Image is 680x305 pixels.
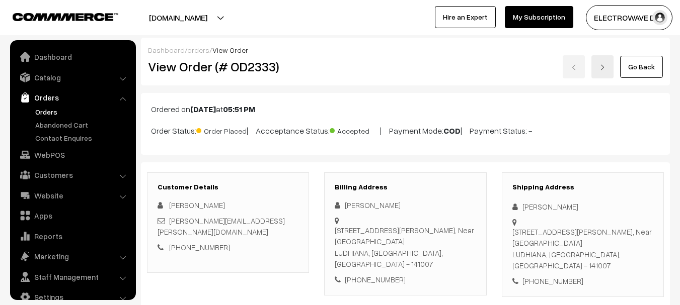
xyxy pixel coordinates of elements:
[223,104,255,114] b: 05:51 PM
[33,107,132,117] a: Orders
[169,243,230,252] a: [PHONE_NUMBER]
[13,166,132,184] a: Customers
[586,5,672,30] button: ELECTROWAVE DE…
[196,123,247,136] span: Order Placed
[33,133,132,143] a: Contact Enquires
[512,275,653,287] div: [PHONE_NUMBER]
[148,45,663,55] div: / /
[512,226,653,271] div: [STREET_ADDRESS][PERSON_NAME], Near [GEOGRAPHIC_DATA] LUDHIANA, [GEOGRAPHIC_DATA], [GEOGRAPHIC_DA...
[599,64,606,70] img: right-arrow.png
[652,10,667,25] img: user
[158,183,298,191] h3: Customer Details
[443,126,461,136] b: COD
[13,207,132,225] a: Apps
[148,59,310,74] h2: View Order (# OD2333)
[505,6,573,28] a: My Subscription
[335,274,476,285] div: [PHONE_NUMBER]
[13,247,132,265] a: Marketing
[151,123,660,137] p: Order Status: | Accceptance Status: | Payment Mode: | Payment Status: -
[13,48,132,66] a: Dashboard
[512,201,653,213] div: [PERSON_NAME]
[13,268,132,286] a: Staff Management
[13,10,101,22] a: COMMMERCE
[620,56,663,78] a: Go Back
[335,225,476,270] div: [STREET_ADDRESS][PERSON_NAME], Near [GEOGRAPHIC_DATA] LUDHIANA, [GEOGRAPHIC_DATA], [GEOGRAPHIC_DA...
[148,46,185,54] a: Dashboard
[114,5,243,30] button: [DOMAIN_NAME]
[512,183,653,191] h3: Shipping Address
[158,216,285,237] a: [PERSON_NAME][EMAIL_ADDRESS][PERSON_NAME][DOMAIN_NAME]
[212,46,248,54] span: View Order
[187,46,209,54] a: orders
[169,200,225,210] span: [PERSON_NAME]
[13,68,132,86] a: Catalog
[13,13,118,21] img: COMMMERCE
[335,199,476,211] div: [PERSON_NAME]
[190,104,216,114] b: [DATE]
[335,183,476,191] h3: Billing Address
[330,123,380,136] span: Accepted
[435,6,496,28] a: Hire an Expert
[13,146,132,164] a: WebPOS
[151,103,660,115] p: Ordered on at
[13,186,132,205] a: Website
[13,227,132,245] a: Reports
[13,88,132,107] a: Orders
[33,120,132,130] a: Abandoned Cart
